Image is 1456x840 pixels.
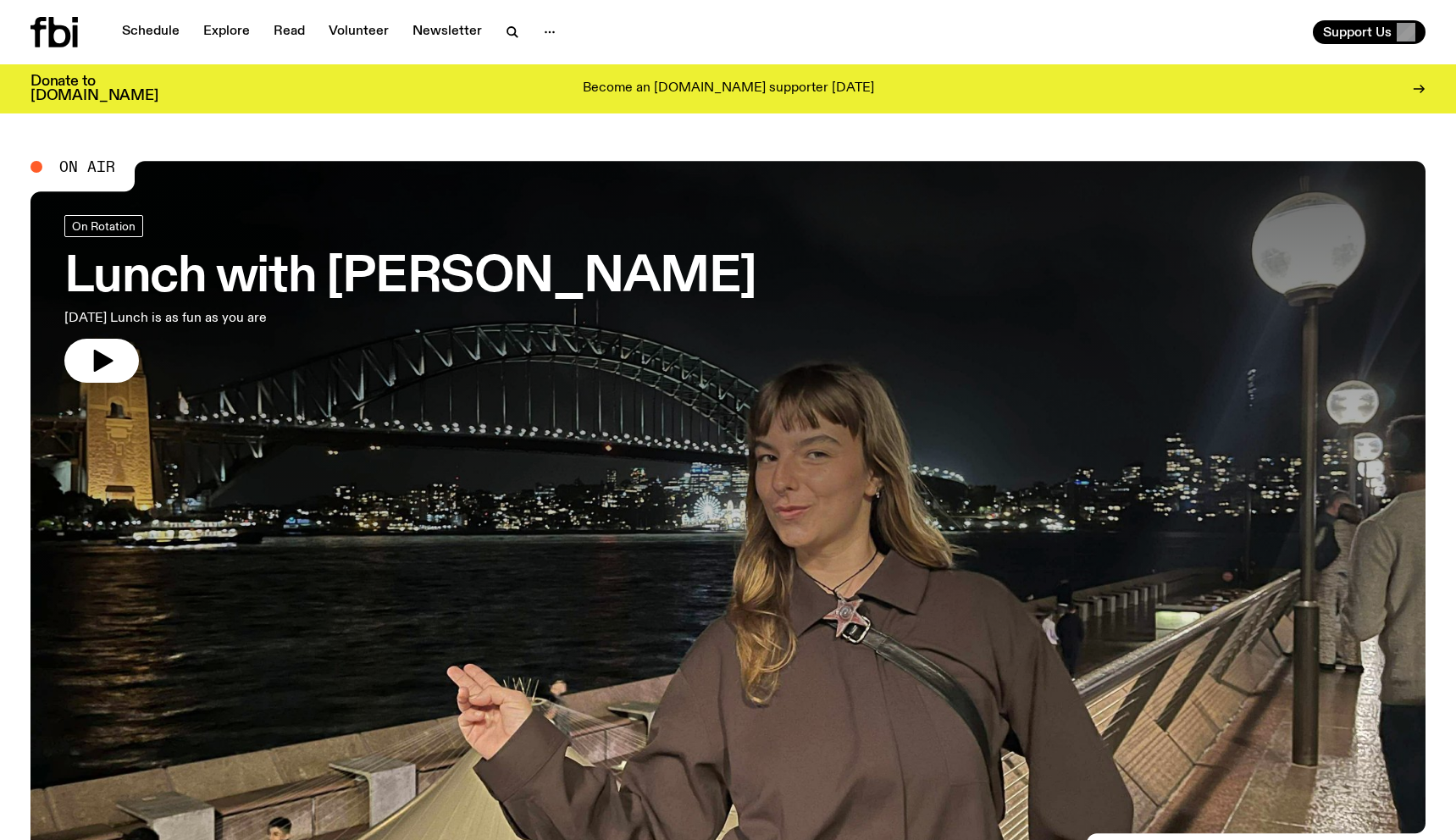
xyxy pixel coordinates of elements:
button: Support Us [1313,20,1426,44]
span: Support Us [1323,25,1392,40]
a: Explore [193,20,260,44]
p: [DATE] Lunch is as fun as you are [64,308,498,329]
a: Lunch with [PERSON_NAME][DATE] Lunch is as fun as you are [64,215,756,383]
h3: Lunch with [PERSON_NAME] [64,254,756,301]
p: Become an [DOMAIN_NAME] supporter [DATE] [583,81,874,97]
a: Newsletter [402,20,492,44]
span: On Rotation [72,219,136,232]
a: Schedule [112,20,190,44]
a: Read [263,20,315,44]
span: On Air [59,159,115,174]
a: On Rotation [64,215,143,237]
a: Volunteer [318,20,399,44]
h3: Donate to [DOMAIN_NAME] [30,75,158,103]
